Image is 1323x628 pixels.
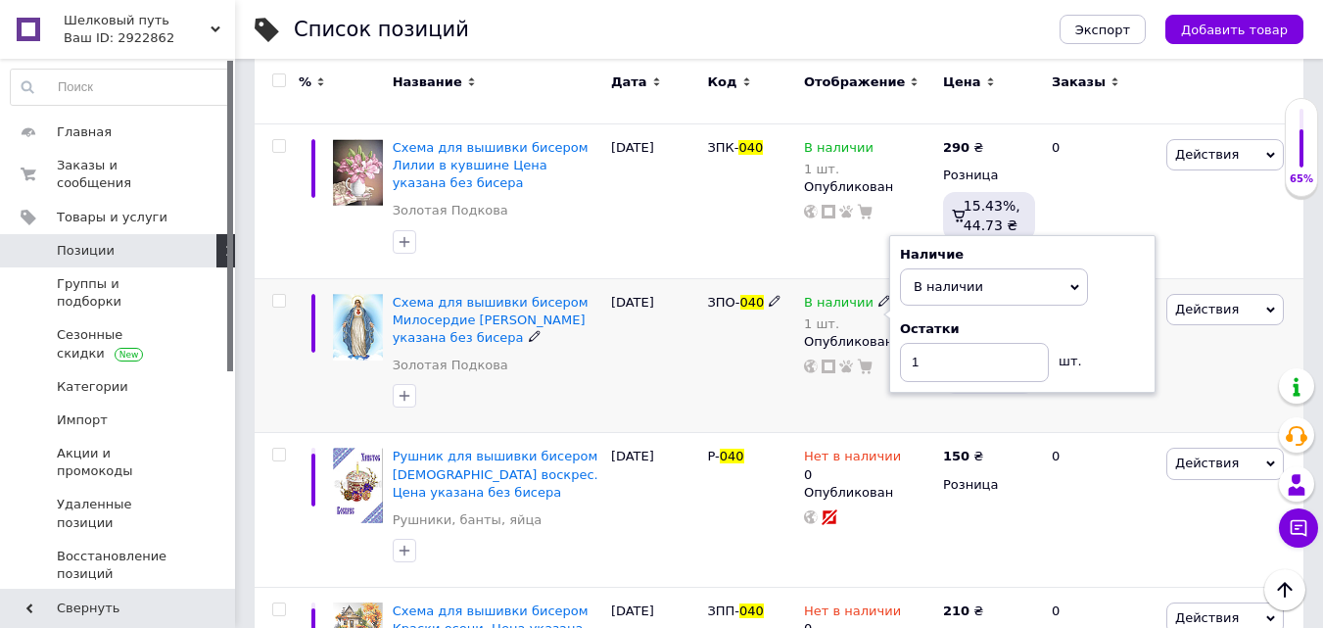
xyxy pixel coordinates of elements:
[606,123,703,278] div: [DATE]
[943,140,969,155] b: 290
[1279,508,1318,548] button: Чат с покупателем
[738,140,763,155] span: 040
[1181,23,1288,37] span: Добавить товар
[393,511,543,529] a: Рушники, банты, яйца
[739,604,764,618] span: 040
[64,29,235,47] div: Ваш ID: 2922862
[57,123,112,141] span: Главная
[804,604,901,624] span: Нет в наличии
[57,378,128,396] span: Категории
[943,449,969,463] b: 150
[1264,569,1305,610] button: Наверх
[804,140,874,161] span: В наличии
[57,411,108,429] span: Импорт
[1075,23,1130,37] span: Экспорт
[57,326,181,362] span: Сезонные скидки
[740,295,765,310] span: 040
[57,445,181,480] span: Акции и промокоды
[299,73,311,91] span: %
[1175,147,1239,162] span: Действия
[900,320,1145,338] div: Остатки
[804,449,901,469] span: Нет в наличии
[707,604,739,618] span: ЗПП-
[707,140,738,155] span: ЗПК-
[57,548,181,583] span: Восстановление позиций
[720,449,744,463] span: 040
[804,162,874,176] div: 1 шт.
[943,603,983,620] div: ₴
[11,70,230,105] input: Поиск
[707,73,736,91] span: Код
[57,157,181,192] span: Заказы и сообщения
[64,12,211,29] span: Шелковый путь
[1049,343,1088,370] div: шт.
[707,295,739,310] span: ЗПО-
[707,449,719,463] span: P-
[900,246,1145,264] div: Наличие
[606,278,703,433] div: [DATE]
[1175,456,1239,470] span: Действия
[57,496,181,531] span: Удаленные позиции
[804,484,933,502] div: Опубликован
[943,73,981,91] span: Цена
[606,433,703,588] div: [DATE]
[943,167,1035,184] div: Розница
[804,448,901,483] div: 0
[804,178,933,196] div: Опубликован
[393,202,508,219] a: Золотая Подкова
[611,73,647,91] span: Дата
[943,476,1035,494] div: Розница
[294,20,469,40] div: Список позиций
[804,316,891,331] div: 1 шт.
[393,357,508,374] a: Золотая Подкова
[57,209,167,226] span: Товары и услуги
[333,448,383,523] img: Рушник для вышивки бисером Христос воскрес. Цена указана без бисера
[943,448,983,465] div: ₴
[964,198,1020,233] span: 15.43%, 44.73 ₴
[57,275,181,311] span: Группы и подборки
[943,139,983,157] div: ₴
[1040,123,1161,278] div: 0
[393,140,589,190] a: Схема для вышивки бисером Лилии в кувшине Цена указана без бисера
[943,604,969,618] b: 210
[1165,15,1303,44] button: Добавить товар
[1052,73,1106,91] span: Заказы
[393,449,598,499] a: Рушник для вышивки бисером [DEMOGRAPHIC_DATA] воскрес. Цена указана без бисера
[914,279,983,294] span: В наличии
[804,73,905,91] span: Отображение
[1175,302,1239,316] span: Действия
[1175,610,1239,625] span: Действия
[333,139,383,207] img: Схема для вышивки бисером Лилии в кувшине Цена указана без бисера
[1286,172,1317,186] div: 65%
[393,73,462,91] span: Название
[1060,15,1146,44] button: Экспорт
[1040,433,1161,588] div: 0
[393,295,589,345] a: Схема для вышивки бисером Милосердие [PERSON_NAME] указана без бисера
[804,295,874,315] span: В наличии
[57,242,115,260] span: Позиции
[804,333,933,351] div: Опубликован
[333,294,383,362] img: Схема для вышивки бисером Милосердие Марии Цена указана без бисера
